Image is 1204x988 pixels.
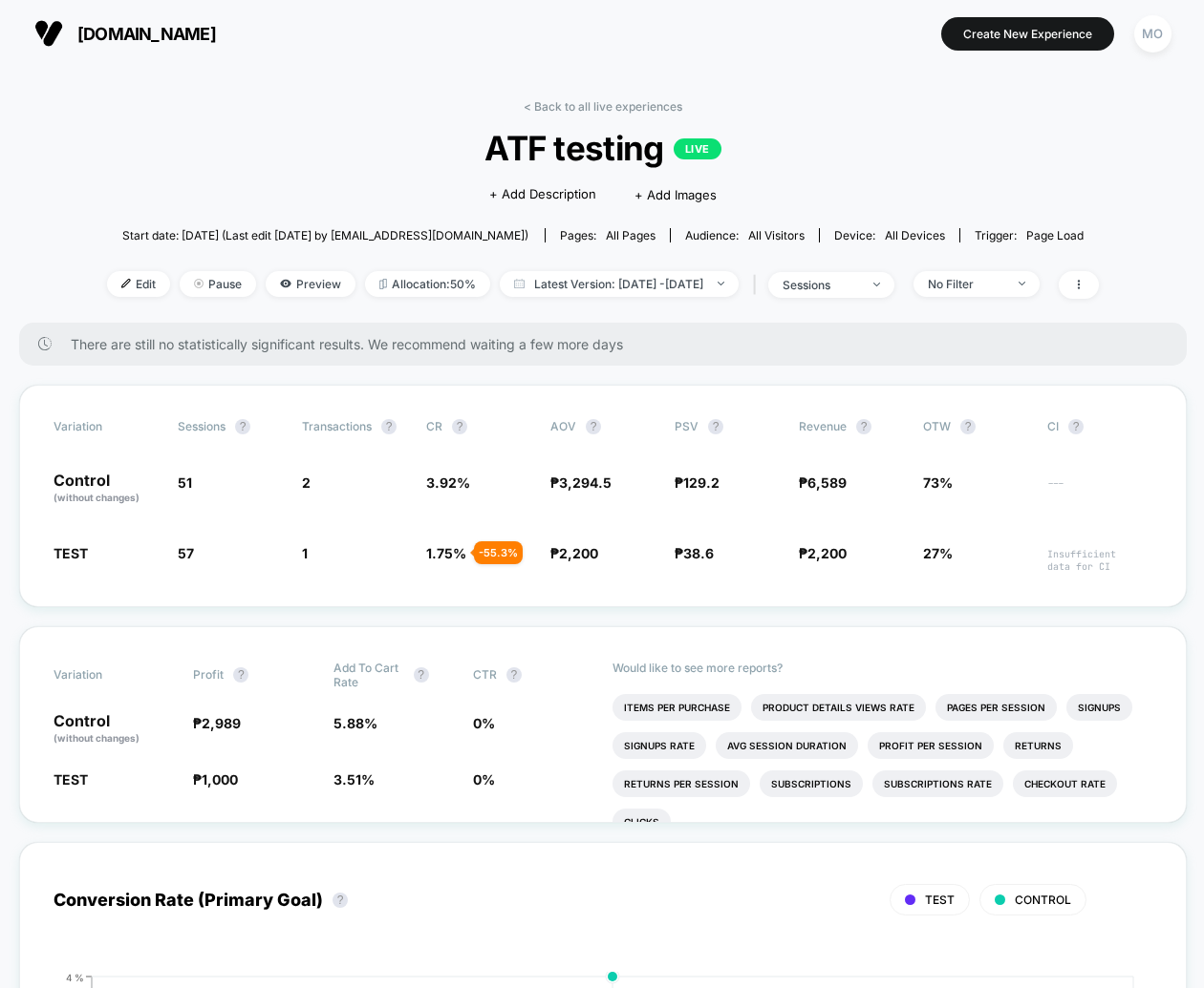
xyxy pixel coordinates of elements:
[302,545,308,561] span: 1
[708,419,723,434] button: ?
[613,694,742,721] li: Items Per Purchase
[122,228,528,242] span: Start date: [DATE] (Last edit [DATE] by [EMAIL_ADDRESS][DOMAIN_NAME])
[925,893,955,907] span: TEST
[34,19,63,48] img: Visually logo
[54,661,159,689] span: Variation
[54,771,88,788] span: TEST
[193,771,238,788] span: ₱
[180,271,256,297] span: Pause
[783,278,859,292] div: sessions
[1047,477,1152,505] span: ---
[634,187,717,202] span: + Add Images
[426,545,466,561] span: 1.75 %
[54,473,159,505] p: Control
[54,545,88,561] span: TEST
[524,99,682,114] a: < Back to all live experiences
[54,492,140,503] span: (without changes)
[613,770,750,797] li: Returns Per Session
[426,419,442,433] span: CR
[473,667,497,682] span: CTR
[489,185,596,204] span: + Add Description
[194,279,204,288] img: end
[54,713,174,746] p: Control
[365,271,490,297] span: Allocation: 50%
[550,545,598,561] span: ₱
[71,336,1149,352] span: There are still no statistically significant results. We recommend waiting a few more days
[77,24,216,44] span: [DOMAIN_NAME]
[506,667,522,683] button: ?
[935,694,1057,721] li: Pages Per Session
[683,545,714,561] span: 38.6
[233,667,248,683] button: ?
[1013,770,1117,797] li: Checkout Rate
[683,474,720,491] span: 129.2
[550,419,576,433] span: AOV
[819,228,959,242] span: Device:
[473,715,495,731] span: 0 %
[235,419,250,434] button: ?
[54,419,159,434] span: Variation
[586,419,601,434] button: ?
[426,474,470,491] span: 3.92 %
[685,228,805,242] div: Audience:
[799,419,847,433] span: Revenue
[29,18,222,49] button: [DOMAIN_NAME]
[333,893,348,908] button: ?
[379,279,387,289] img: rebalance
[613,661,1152,675] p: Would like to see more reports?
[928,277,1004,291] div: No Filter
[157,128,1049,168] span: ATF testing
[960,419,976,434] button: ?
[54,732,140,744] span: (without changes)
[474,541,523,564] div: - 55.3 %
[178,474,192,491] span: 51
[500,271,739,297] span: Latest Version: [DATE] - [DATE]
[178,419,226,433] span: Sessions
[1066,694,1132,721] li: Signups
[1026,228,1084,242] span: Page Load
[1047,419,1152,434] span: CI
[807,545,847,561] span: 2,200
[760,770,863,797] li: Subscriptions
[613,809,671,835] li: Clicks
[807,474,847,491] span: 6,589
[975,228,1084,242] div: Trigger:
[121,279,131,288] img: edit
[748,228,805,242] span: All Visitors
[873,283,880,286] img: end
[872,770,1003,797] li: Subscriptions Rate
[193,715,241,731] span: ₱
[751,694,926,721] li: Product Details Views Rate
[302,474,311,491] span: 2
[559,474,612,491] span: 3,294.5
[1068,419,1084,434] button: ?
[560,228,656,242] div: Pages:
[923,474,953,491] span: 73%
[107,271,170,297] span: Edit
[613,732,706,759] li: Signups Rate
[675,474,720,491] span: ₱
[381,419,397,434] button: ?
[799,545,847,561] span: ₱
[333,715,377,731] span: 5.88 %
[1019,282,1025,285] img: end
[302,419,372,433] span: Transactions
[266,271,355,297] span: Preview
[716,732,858,759] li: Avg Session Duration
[923,419,1028,434] span: OTW
[414,667,429,683] button: ?
[923,545,953,561] span: 27%
[514,279,525,288] img: calendar
[675,545,714,561] span: ₱
[550,474,612,491] span: ₱
[178,545,194,561] span: 57
[1134,15,1172,53] div: MO
[674,138,721,159] p: LIVE
[856,419,871,434] button: ?
[1047,548,1152,573] span: Insufficient data for CI
[885,228,945,242] span: all devices
[675,419,699,433] span: PSV
[452,419,467,434] button: ?
[559,545,598,561] span: 2,200
[1015,893,1071,907] span: CONTROL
